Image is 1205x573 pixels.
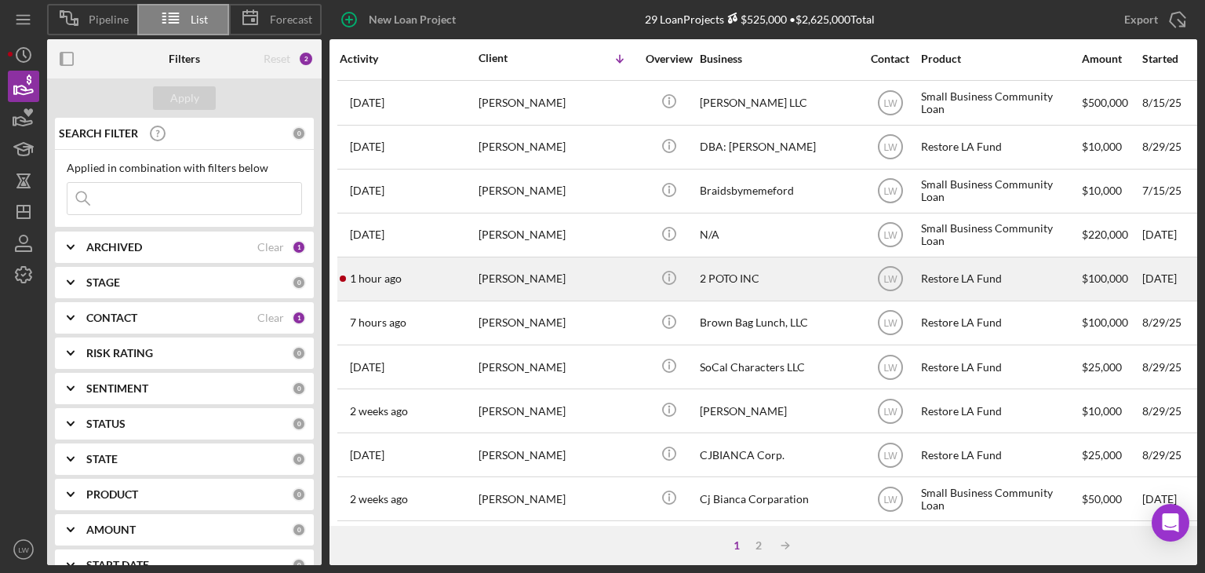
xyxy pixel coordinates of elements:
[921,434,1078,476] div: Restore LA Fund
[479,478,635,520] div: [PERSON_NAME]
[1082,272,1128,285] span: $100,000
[86,382,148,395] b: SENTIMENT
[479,52,557,64] div: Client
[700,82,857,123] div: [PERSON_NAME] LLC
[479,522,635,564] div: [PERSON_NAME]
[292,381,306,396] div: 0
[350,449,384,462] time: 2025-08-29 23:26
[86,241,142,254] b: ARCHIVED
[700,390,857,432] div: [PERSON_NAME]
[350,184,384,197] time: 2025-09-16 13:26
[883,494,897,505] text: LW
[726,539,748,552] div: 1
[86,488,138,501] b: PRODUCT
[1082,53,1141,65] div: Amount
[86,453,118,465] b: STATE
[479,346,635,388] div: [PERSON_NAME]
[479,434,635,476] div: [PERSON_NAME]
[86,418,126,430] b: STATUS
[350,228,384,241] time: 2025-09-15 07:00
[1082,360,1122,374] span: $25,000
[700,214,857,256] div: N/A
[921,170,1078,212] div: Small Business Community Loan
[479,390,635,432] div: [PERSON_NAME]
[883,406,897,417] text: LW
[700,522,857,564] div: [GEOGRAPHIC_DATA]
[1124,4,1158,35] div: Export
[883,186,897,197] text: LW
[292,558,306,572] div: 0
[89,13,129,26] span: Pipeline
[479,258,635,300] div: [PERSON_NAME]
[921,82,1078,123] div: Small Business Community Loan
[883,274,897,285] text: LW
[257,241,284,254] div: Clear
[1082,316,1128,329] span: $100,000
[59,127,138,140] b: SEARCH FILTER
[350,405,408,418] time: 2025-09-08 19:30
[1082,140,1122,153] span: $10,000
[921,258,1078,300] div: Restore LA Fund
[350,316,406,329] time: 2025-09-23 14:50
[921,478,1078,520] div: Small Business Community Loan
[479,126,635,168] div: [PERSON_NAME]
[329,4,471,35] button: New Loan Project
[700,478,857,520] div: Cj Bianca Corparation
[292,523,306,537] div: 0
[921,390,1078,432] div: Restore LA Fund
[700,302,857,344] div: Brown Bag Lunch, LLC
[748,539,770,552] div: 2
[292,126,306,141] div: 0
[921,302,1078,344] div: Restore LA Fund
[169,53,200,65] b: Filters
[298,51,314,67] div: 2
[350,361,384,374] time: 2025-08-29 21:43
[86,312,137,324] b: CONTACT
[1082,96,1128,109] span: $500,000
[86,559,149,571] b: START DATE
[350,141,384,153] time: 2025-08-29 21:57
[1082,492,1122,505] span: $50,000
[883,142,897,153] text: LW
[1082,184,1122,197] span: $10,000
[700,170,857,212] div: Braidsbymemeford
[724,13,787,26] div: $525,000
[479,170,635,212] div: [PERSON_NAME]
[1082,448,1122,462] span: $25,000
[1109,4,1197,35] button: Export
[153,86,216,110] button: Apply
[700,346,857,388] div: SoCal Characters LLC
[369,4,456,35] div: New Loan Project
[883,362,897,373] text: LW
[292,417,306,431] div: 0
[170,86,199,110] div: Apply
[1082,228,1128,241] span: $220,000
[883,318,897,329] text: LW
[700,53,857,65] div: Business
[921,214,1078,256] div: Small Business Community Loan
[921,53,1078,65] div: Product
[479,214,635,256] div: [PERSON_NAME]
[191,13,208,26] span: List
[292,452,306,466] div: 0
[350,97,384,109] time: 2025-09-15 19:25
[292,276,306,290] div: 0
[86,276,120,289] b: STAGE
[883,98,897,109] text: LW
[264,53,290,65] div: Reset
[883,450,897,461] text: LW
[270,13,312,26] span: Forecast
[921,126,1078,168] div: Restore LA Fund
[292,487,306,502] div: 0
[645,13,875,26] div: 29 Loan Projects • $2,625,000 Total
[350,493,408,505] time: 2025-09-11 21:54
[1152,504,1189,542] div: Open Intercom Messenger
[67,162,302,174] div: Applied in combination with filters below
[292,311,306,325] div: 1
[639,53,698,65] div: Overview
[86,347,153,359] b: RISK RATING
[861,53,919,65] div: Contact
[479,82,635,123] div: [PERSON_NAME]
[1082,404,1122,418] span: $10,000
[883,230,897,241] text: LW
